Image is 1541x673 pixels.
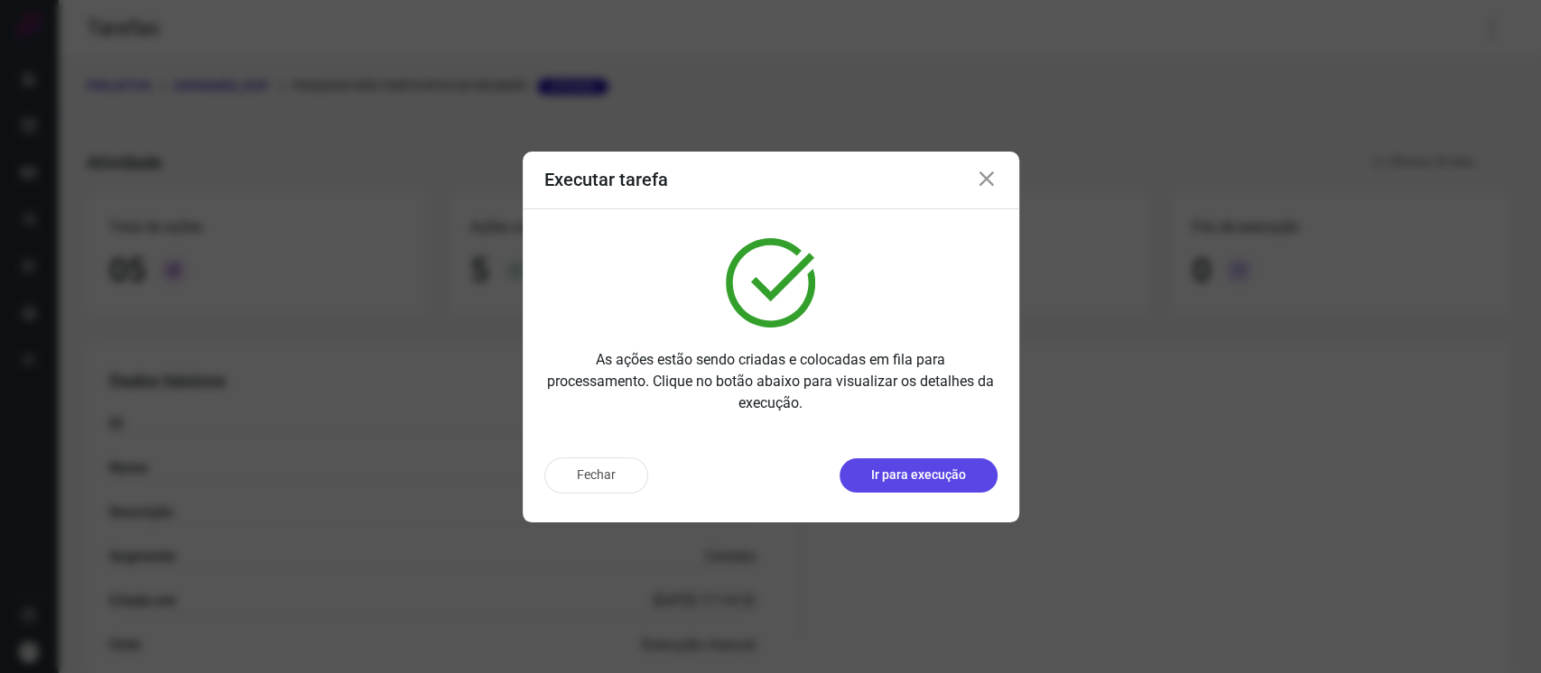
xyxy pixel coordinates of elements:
button: Ir para execução [840,458,998,493]
button: Fechar [544,457,648,493]
p: As ações estão sendo criadas e colocadas em fila para processamento. Clique no botão abaixo para ... [544,349,998,414]
img: verified.svg [726,238,815,327]
h3: Executar tarefa [544,169,668,190]
p: Ir para execução [871,466,966,484]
